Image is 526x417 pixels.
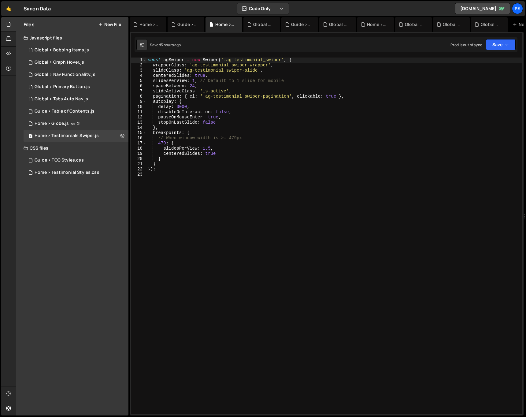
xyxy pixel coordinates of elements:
div: Home > Testimonials Swiper.js [215,21,235,28]
div: Home > Globe.js [367,21,387,28]
div: 14 [131,125,146,130]
h2: Files [24,21,35,28]
button: New File [98,22,121,27]
div: 16753/45990.js [24,81,128,93]
div: Home > Testimonial Styles.css [35,170,99,175]
div: 16753/46060.js [24,44,128,56]
div: Global > Graph Hover.js [35,60,84,65]
div: 22 [131,167,146,172]
div: 17 [131,141,146,146]
div: 15 [131,130,146,136]
div: 8 [131,94,146,99]
div: 4 [131,73,146,78]
a: Pe [512,3,523,14]
div: 16753/46225.js [24,69,128,81]
div: 19 [131,151,146,156]
div: 18 [131,146,146,151]
div: 16753/46062.js [24,93,128,105]
div: 2 [131,63,146,68]
div: 21 [131,162,146,167]
div: Simon Data [24,5,51,12]
div: 1 [131,58,146,63]
div: Home > Testimonials Swiper.js [35,133,99,139]
div: 23 [131,172,146,177]
div: 5 hours ago [161,42,181,47]
div: 11 [131,110,146,115]
div: 16753/45793.css [24,166,128,179]
div: CSS files [16,142,128,154]
div: 16 [131,136,146,141]
div: 13 [131,120,146,125]
div: 3 [131,68,146,73]
div: 7 [131,89,146,94]
div: 16753/46419.css [24,154,128,166]
div: 9 [131,99,146,104]
button: Code Only [237,3,289,14]
a: 🤙 [1,1,16,16]
div: Global > Bobbing Items.js [405,21,424,28]
div: 20 [131,156,146,162]
div: 16753/46418.js [24,105,128,117]
span: 2 [29,134,32,139]
div: Global > Graph Hover.js [481,21,500,28]
div: Javascript files [16,32,128,44]
div: 16753/45758.js [24,56,128,69]
button: Save [486,39,516,50]
div: Global > Tabs Auto Nav.js [35,96,88,102]
div: Global > Nav Functionality.js [35,72,95,77]
div: 6 [131,84,146,89]
div: Home > Globe.js [35,121,69,126]
div: Guide > TOC Styles.css [177,21,197,28]
div: Global > Primary Button.js [35,84,90,90]
div: 16753/45792.js [24,130,128,142]
span: 2 [77,121,80,126]
div: 5 [131,78,146,84]
div: Home > Testimonial Styles.css [139,21,159,28]
div: 10 [131,104,146,110]
a: [DOMAIN_NAME] [455,3,510,14]
div: Guide > Table of Contents.js [291,21,311,28]
div: Saved [150,42,181,47]
div: 12 [131,115,146,120]
div: Global > Bobbing Items.js [35,47,89,53]
div: Prod is out of sync [450,42,482,47]
div: Guide > Table of Contents.js [35,109,94,114]
div: Global > Tabs Auto Nav.js [253,21,273,28]
div: Global > Nav Functionality.js [329,21,349,28]
div: Guide > TOC Styles.css [35,158,84,163]
div: Global > Primary Button.js [443,21,462,28]
div: 16753/46016.js [24,117,128,130]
